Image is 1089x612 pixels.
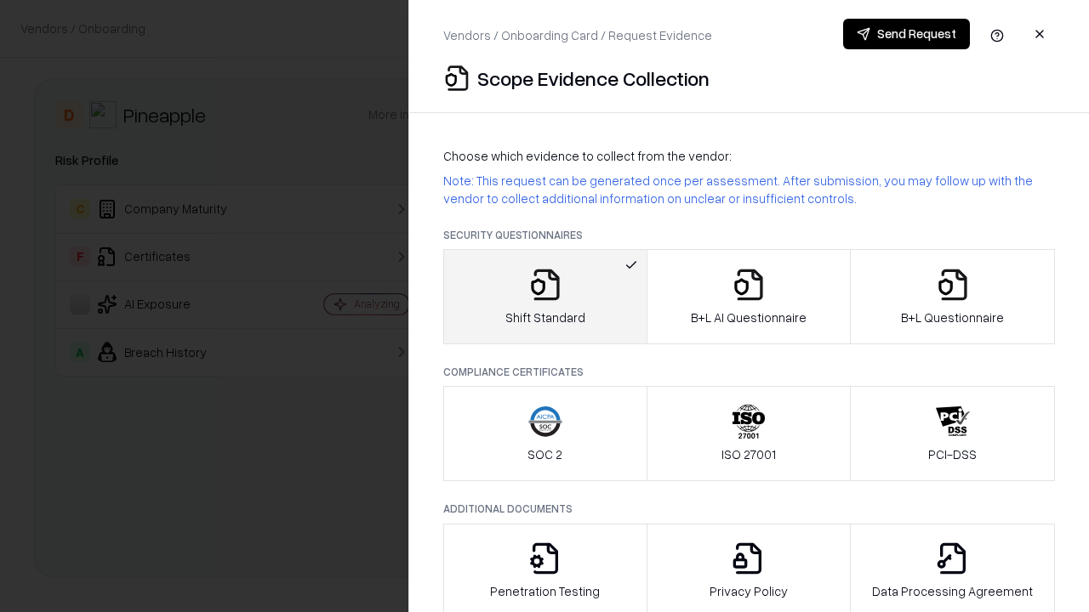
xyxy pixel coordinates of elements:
p: Choose which evidence to collect from the vendor: [443,147,1055,165]
p: B+L AI Questionnaire [691,309,807,326]
p: PCI-DSS [928,445,977,463]
p: Shift Standard [505,309,585,326]
button: PCI-DSS [850,386,1055,481]
button: B+L Questionnaire [850,249,1055,344]
p: Compliance Certificates [443,365,1055,379]
p: SOC 2 [527,445,562,463]
p: ISO 27001 [721,445,776,463]
p: Additional Documents [443,501,1055,516]
button: SOC 2 [443,386,647,481]
p: B+L Questionnaire [901,309,1004,326]
button: Shift Standard [443,249,647,344]
p: Vendors / Onboarding Card / Request Evidence [443,26,712,44]
p: Penetration Testing [490,582,600,600]
button: ISO 27001 [647,386,852,481]
p: Scope Evidence Collection [477,65,710,92]
p: Note: This request can be generated once per assessment. After submission, you may follow up with... [443,172,1055,207]
button: B+L AI Questionnaire [647,249,852,344]
p: Security Questionnaires [443,228,1055,242]
p: Data Processing Agreement [872,582,1033,600]
button: Send Request [843,19,970,49]
p: Privacy Policy [710,582,788,600]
